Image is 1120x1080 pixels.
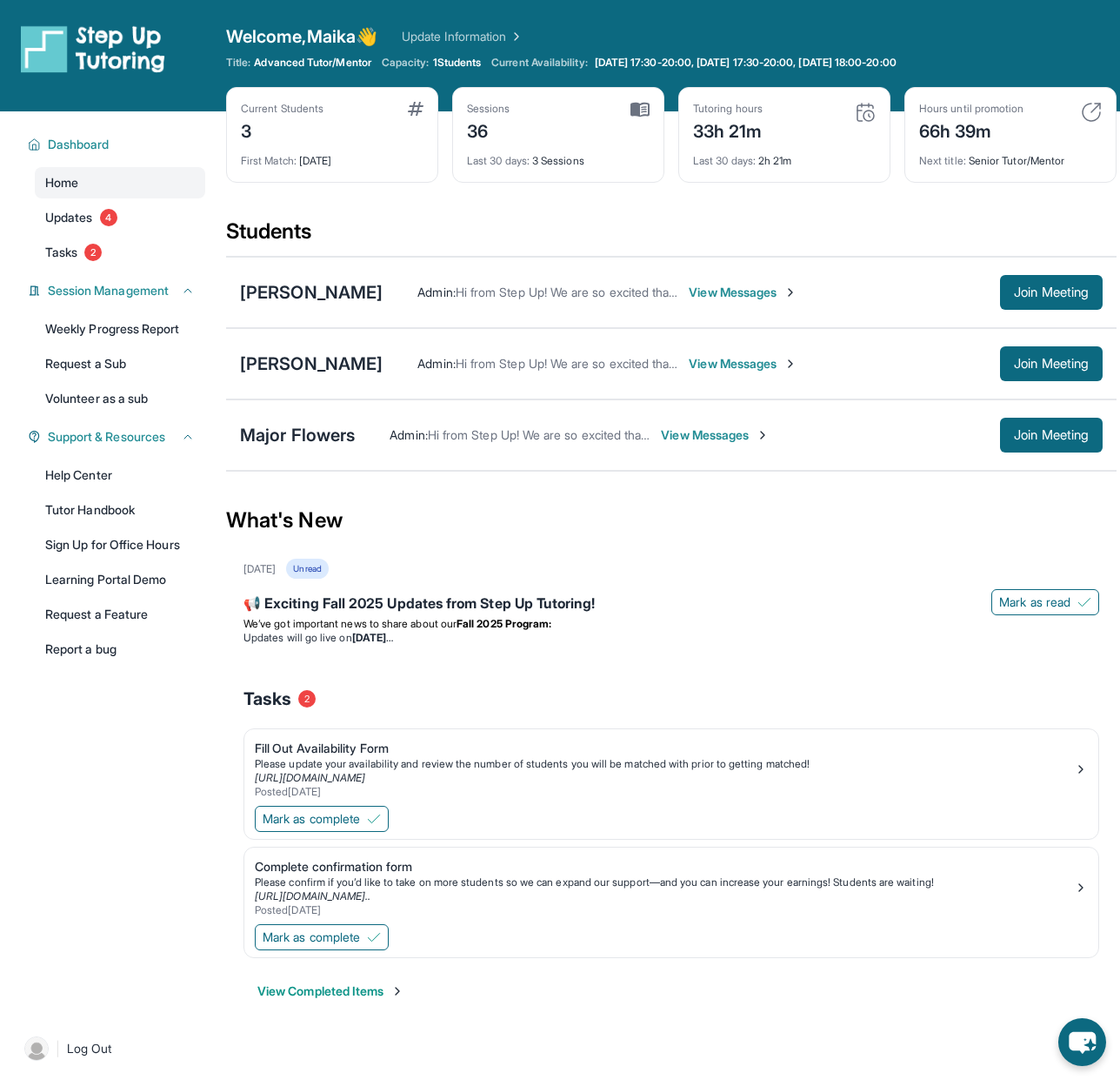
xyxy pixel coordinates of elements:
[45,174,78,191] span: Home
[1000,418,1103,453] button: Join Meeting
[1014,287,1089,298] span: Join Meeting
[48,428,165,446] span: Support & Resources
[783,285,797,299] img: Chevron-Right
[35,599,205,630] a: Request a Feature
[919,154,966,167] span: Next title :
[240,280,383,305] div: [PERSON_NAME]
[100,209,117,226] span: 4
[417,356,455,371] span: Admin :
[254,56,370,70] span: Advanced Tutor/Mentor
[243,562,276,576] div: [DATE]
[35,167,205,198] a: Home
[226,24,377,49] span: Welcome, Maika 👋
[417,285,455,299] span: Admin :
[689,355,797,372] span: View Messages
[84,244,102,261] span: 2
[367,930,381,944] img: Mark as complete
[41,282,195,299] button: Session Management
[689,284,797,301] span: View Messages
[35,529,205,560] a: Sign Up for Office Hours
[919,102,1023,116] div: Hours until promotion
[783,357,797,371] img: Chevron-Right
[630,102,650,117] img: card
[35,348,205,379] a: Request a Sub
[243,617,457,630] span: We’ve got important news to share about our
[506,28,523,45] img: Chevron Right
[919,144,1102,168] div: Senior Tutor/Mentor
[244,848,1098,921] a: Complete confirmation formPlease confirm if you’d like to take on more students so we can expand ...
[255,757,1074,771] div: Please update your availability and review the number of students you will be matched with prior ...
[45,244,77,261] span: Tasks
[352,631,393,644] strong: [DATE]
[255,771,365,784] a: [URL][DOMAIN_NAME]
[255,924,389,950] button: Mark as complete
[1014,359,1089,369] span: Join Meeting
[286,559,328,579] div: Unread
[255,806,389,832] button: Mark as complete
[35,494,205,526] a: Tutor Handbook
[1000,275,1103,310] button: Join Meeting
[17,1030,205,1068] a: |Log Out
[240,423,355,447] div: Major Flowers
[255,903,1074,917] div: Posted [DATE]
[243,593,1099,617] div: 📢 Exciting Fall 2025 Updates from Step Up Tutoring!
[257,983,404,1000] button: View Completed Items
[35,383,205,414] a: Volunteer as a sub
[67,1040,112,1057] span: Log Out
[919,116,1023,144] div: 66h 39m
[402,28,523,45] a: Update Information
[298,690,316,708] span: 2
[35,634,205,665] a: Report a bug
[390,427,427,442] span: Admin :
[35,460,205,491] a: Help Center
[241,154,297,167] span: First Match :
[661,426,770,444] span: View Messages
[855,102,876,123] img: card
[382,56,430,70] span: Capacity:
[21,24,165,73] img: logo
[48,136,110,153] span: Dashboard
[991,589,1099,615] button: Mark as read
[35,237,205,268] a: Tasks2
[35,564,205,595] a: Learning Portal Demo
[367,812,381,826] img: Mark as complete
[241,144,423,168] div: [DATE]
[226,482,1117,559] div: What's New
[226,218,1117,256] div: Students
[241,102,323,116] div: Current Students
[56,1038,60,1059] span: |
[41,136,195,153] button: Dashboard
[255,889,370,902] a: [URL][DOMAIN_NAME]..
[433,56,482,70] span: 1 Students
[24,1036,49,1061] img: user-img
[255,740,1074,757] div: Fill Out Availability Form
[1081,102,1102,123] img: card
[408,102,423,116] img: card
[756,428,770,442] img: Chevron-Right
[255,785,1074,799] div: Posted [DATE]
[35,202,205,233] a: Updates4
[999,594,1070,611] span: Mark as read
[467,154,530,167] span: Last 30 days :
[255,875,1074,889] div: Please confirm if you’d like to take on more students so we can expand our support—and you can in...
[591,56,900,70] a: [DATE] 17:30-20:00, [DATE] 17:30-20:00, [DATE] 18:00-20:00
[41,428,195,446] button: Support & Resources
[1077,595,1091,609] img: Mark as read
[693,144,876,168] div: 2h 21m
[595,56,897,70] span: [DATE] 17:30-20:00, [DATE] 17:30-20:00, [DATE] 18:00-20:00
[240,352,383,376] div: [PERSON_NAME]
[226,56,250,70] span: Title:
[457,617,551,630] strong: Fall 2025 Program:
[1014,430,1089,440] span: Join Meeting
[263,810,360,828] span: Mark as complete
[467,144,650,168] div: 3 Sessions
[241,116,323,144] div: 3
[1000,346,1103,381] button: Join Meeting
[243,687,291,711] span: Tasks
[491,56,587,70] span: Current Availability:
[244,729,1098,802] a: Fill Out Availability FormPlease update your availability and review the number of students you w...
[48,282,169,299] span: Session Management
[467,116,510,144] div: 36
[693,116,763,144] div: 33h 21m
[243,631,1099,645] li: Updates will go live on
